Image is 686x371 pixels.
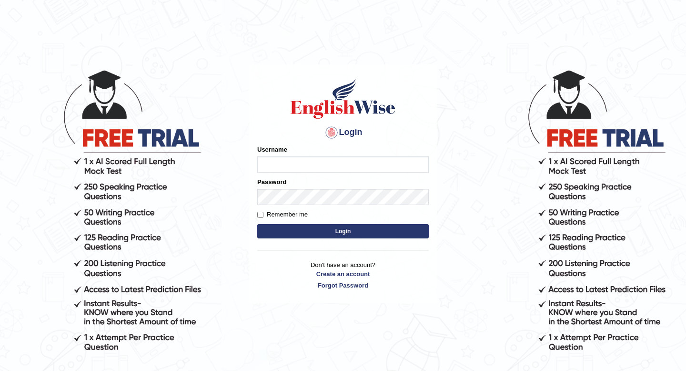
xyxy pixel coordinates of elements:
label: Username [257,145,287,154]
label: Password [257,177,286,186]
input: Remember me [257,212,263,218]
label: Remember me [257,210,308,219]
h4: Login [257,125,429,140]
a: Create an account [257,269,429,278]
a: Forgot Password [257,281,429,290]
p: Don't have an account? [257,260,429,290]
img: Logo of English Wise sign in for intelligent practice with AI [289,77,397,120]
button: Login [257,224,429,238]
